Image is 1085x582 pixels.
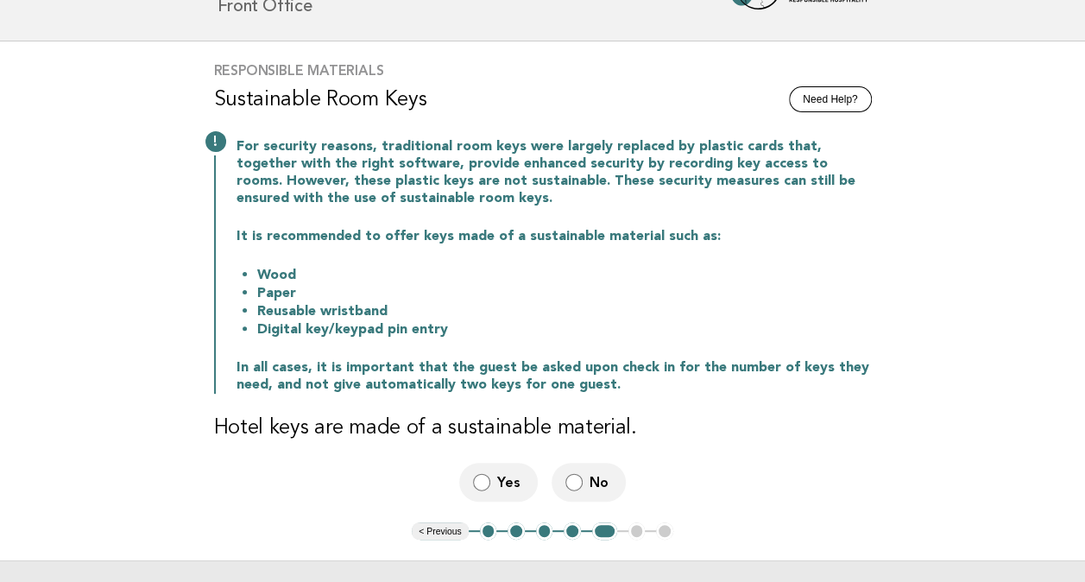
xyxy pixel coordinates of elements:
[257,320,872,338] li: Digital key/keypad pin entry
[565,473,583,491] input: No
[257,266,872,284] li: Wood
[592,522,617,540] button: 5
[536,522,553,540] button: 3
[237,228,872,245] p: It is recommended to offer keys made of a sustainable material such as:
[214,86,872,114] h3: Sustainable Room Keys
[789,86,871,112] button: Need Help?
[412,522,468,540] button: < Previous
[590,473,612,491] span: No
[214,62,872,79] h3: Responsible Materials
[480,522,497,540] button: 1
[473,473,490,491] input: Yes
[508,522,525,540] button: 2
[237,138,872,207] p: For security reasons, traditional room keys were largely replaced by plastic cards that, together...
[497,473,524,491] span: Yes
[564,522,581,540] button: 4
[257,302,872,320] li: Reusable wristband
[237,359,872,394] p: In all cases, it is important that the guest be asked upon check in for the number of keys they n...
[214,414,872,442] h3: Hotel keys are made of a sustainable material.
[257,284,872,302] li: Paper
